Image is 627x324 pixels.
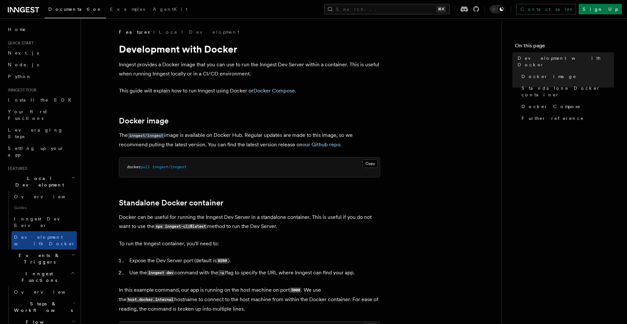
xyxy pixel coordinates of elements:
[5,88,37,93] span: Inngest tour
[5,268,77,286] button: Inngest Functions
[217,258,228,264] code: 8288
[119,86,380,95] p: This guide will explain how to run Inngest using Docker or .
[8,127,63,139] span: Leveraging Steps
[8,26,26,33] span: Home
[119,43,380,55] h1: Development with Docker
[11,286,77,298] a: Overview
[5,40,34,46] span: Quick start
[11,191,77,202] a: Overview
[515,52,614,71] a: Development with Docker
[147,270,174,276] code: inngest dev
[11,298,77,316] button: Steps & Workflows
[362,159,378,168] button: Copy
[127,165,141,169] span: docker
[128,133,164,138] code: inngest/inngest
[119,285,380,314] p: In this example command, our app is running on the host machine on port . We use the hostname to ...
[5,142,77,161] a: Setting up your app
[5,250,77,268] button: Events & Triggers
[302,141,340,148] a: our Github repo
[149,2,191,18] a: AgentKit
[8,62,39,67] span: Node.js
[519,71,614,82] a: Docker image
[119,239,380,248] p: To run the Inngest container, you'll need to:
[14,235,75,246] span: Development with Docker
[8,97,75,103] span: Install the SDK
[290,287,301,293] code: 3000
[5,71,77,82] a: Python
[515,42,614,52] h4: On this page
[522,85,614,98] span: Standalone Docker container
[44,2,106,18] a: Documentation
[579,4,622,14] a: Sign Up
[119,198,223,207] a: Standalone Docker container
[522,103,581,110] span: Docker Compose
[218,270,225,276] code: -u
[5,47,77,59] a: Next.js
[152,165,186,169] span: inngest/inngest
[119,116,169,125] a: Docker image
[11,231,77,250] a: Development with Docker
[437,6,446,12] kbd: ⌘K
[128,132,164,138] a: inngest/inngest
[48,7,102,12] span: Documentation
[253,88,295,94] a: Docker Compose
[5,172,77,191] button: Local Development
[8,74,32,79] span: Python
[519,112,614,124] a: Further reference
[516,4,576,14] a: Contact sales
[119,213,380,231] p: Docker can be useful for running the Inngest Dev Server in a standalone container. This is useful...
[5,106,77,124] a: Your first Functions
[522,115,584,121] span: Further reference
[11,300,73,314] span: Steps & Workflows
[5,191,77,250] div: Local Development
[153,7,187,12] span: AgentKit
[141,165,150,169] span: pull
[8,50,39,56] span: Next.js
[11,202,77,213] span: Guides
[5,175,71,188] span: Local Development
[110,7,145,12] span: Examples
[127,268,380,278] li: Use the command with the flag to specify the URL where Inngest can find your app.
[5,270,71,283] span: Inngest Functions
[490,5,506,13] button: Toggle dark mode
[8,109,47,121] span: Your first Functions
[14,216,70,228] span: Inngest Dev Server
[154,224,207,229] code: npx inngest-cli@latest
[5,59,77,71] a: Node.js
[126,297,174,302] code: host.docker.internal
[519,101,614,112] a: Docker Compose
[119,131,380,149] p: The image is available on Docker Hub. Regular updates are made to this image, so we recommend pul...
[5,94,77,106] a: Install the SDK
[8,146,64,157] span: Setting up your app
[106,2,149,18] a: Examples
[11,213,77,231] a: Inngest Dev Server
[518,55,614,68] span: Development with Docker
[119,29,150,35] span: Features
[519,82,614,101] a: Standalone Docker container
[5,24,77,35] a: Home
[5,166,27,171] span: Features
[324,4,450,14] button: Search...⌘K
[159,29,239,35] a: Local Development
[14,289,81,295] span: Overview
[522,73,576,80] span: Docker image
[5,252,71,265] span: Events & Triggers
[119,60,380,78] p: Inngest provides a Docker image that you can use to run the Inngest Dev Server within a container...
[5,124,77,142] a: Leveraging Steps
[127,256,380,266] li: Expose the Dev Server port (default is ).
[14,194,81,199] span: Overview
